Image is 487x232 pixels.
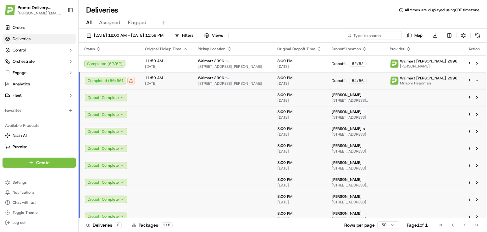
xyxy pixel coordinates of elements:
span: 8:00 PM [277,92,322,97]
img: profile_internal_provider_pronto_delivery_service_internal.png [390,60,398,68]
div: Packages [132,222,173,228]
span: 8:00 PM [277,211,322,216]
span: [DATE] [277,132,322,137]
span: Toggle Theme [13,210,38,215]
div: 62 / 62 [349,61,367,67]
span: Dropoff Location [332,46,361,51]
span: [PERSON_NAME] [332,109,362,114]
button: Dropoff Complete [85,145,127,152]
span: All [86,19,91,26]
button: [DATE] 12:00 AM - [DATE] 11:59 PM [84,31,166,40]
button: Promise [3,142,76,152]
input: Type to search [345,31,401,40]
button: Dropoff Complete [85,213,127,220]
span: Dropoffs [332,78,346,83]
button: Dropoff Complete [85,196,127,203]
span: 8:00 PM [277,160,322,165]
button: Map [404,31,425,40]
span: 11:59 AM [145,75,188,80]
div: 118 [161,222,173,228]
span: [PERSON_NAME] [332,160,362,165]
span: Nash AI [13,133,27,138]
img: profile_internal_provider_pronto_delivery_service_internal.png [390,77,398,85]
span: [DATE] 12:00 AM - [DATE] 11:59 PM [94,33,163,38]
span: Control [13,47,26,53]
span: [PERSON_NAME] a [332,126,365,131]
button: [PERSON_NAME][EMAIL_ADDRESS][DOMAIN_NAME] [18,11,63,16]
h1: Deliveries [86,5,118,15]
span: Walmart [PERSON_NAME] 2996 [400,76,457,81]
button: Dropoff Complete [85,111,127,118]
span: [DATE] [145,81,188,86]
button: Create [3,158,76,168]
span: Analytics [13,81,30,87]
span: Status [84,46,95,51]
span: Promise [13,144,27,150]
span: Assigned [99,19,120,26]
span: Log out [13,220,25,225]
span: Provider [390,46,405,51]
button: Nash AI [3,131,76,141]
button: Settings [3,178,76,187]
span: [DATE] [145,64,188,69]
span: [PERSON_NAME] [400,64,457,69]
span: [STREET_ADDRESS][PERSON_NAME] [198,64,267,69]
a: Nash AI [5,133,73,138]
button: Filters [172,31,196,40]
span: Views [212,33,223,38]
div: Deliveries [86,222,122,228]
button: Fleet [3,90,76,100]
span: 11:59 AM [145,58,188,63]
span: [PERSON_NAME] [332,194,362,199]
button: Dropoff Complete [85,162,127,169]
span: Chat with us! [13,200,36,205]
span: [DATE] [277,183,322,188]
span: Original Dropoff Time [277,46,315,51]
button: Log out [3,218,76,227]
span: [PERSON_NAME] [332,211,362,216]
div: Favorites [3,105,76,116]
button: Orchestrate [3,57,76,67]
span: [PERSON_NAME] [332,177,362,182]
button: Dropoff Complete [85,94,127,101]
button: Dropoff Complete [85,179,127,186]
button: Engage [3,68,76,78]
span: Dropoffs [332,61,346,66]
span: [DATE] [277,81,322,86]
img: Pronto Delivery Service [5,5,15,15]
span: [STREET_ADDRESS][PERSON_NAME] [332,217,380,222]
span: Walmart 2996 - [GEOGRAPHIC_DATA], [GEOGRAPHIC_DATA] [198,58,267,63]
button: Pronto Delivery Service [18,4,63,11]
span: Orders [13,25,25,30]
a: Promise [5,144,73,150]
button: Dropoff Complete [85,128,127,135]
span: [DATE] [277,200,322,205]
span: [PERSON_NAME] [332,92,362,97]
span: All times are displayed using CDT timezone [405,8,479,13]
span: [DATE] [277,64,322,69]
button: Control [3,45,76,55]
span: [PERSON_NAME] [332,143,362,148]
span: Mnaphi Headman [400,81,457,86]
a: Orders [3,23,76,33]
span: 8:00 PM [277,194,322,199]
button: Pronto Delivery ServicePronto Delivery Service[PERSON_NAME][EMAIL_ADDRESS][DOMAIN_NAME] [3,3,65,18]
span: [STREET_ADDRESS] [332,166,380,171]
span: 8:00 PM [277,177,322,182]
button: Notifications [3,188,76,197]
span: [DATE] [277,98,322,103]
button: Chat with us! [3,198,76,207]
span: [DATE] [277,149,322,154]
span: Walmart [PERSON_NAME] 2996 [400,59,457,64]
span: Pickup Location [198,46,225,51]
div: Available Products [3,121,76,131]
span: [STREET_ADDRESS][PERSON_NAME] [332,183,380,188]
span: 8:00 PM [277,75,322,80]
span: 8:00 PM [277,109,322,114]
span: [DATE] [277,217,322,222]
span: 8:00 PM [277,126,322,131]
div: 54 / 56 [349,78,367,84]
span: Orchestrate [13,59,35,64]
